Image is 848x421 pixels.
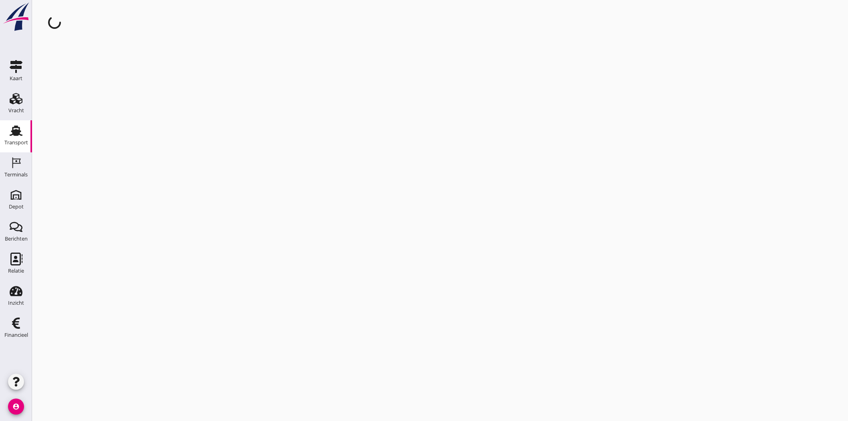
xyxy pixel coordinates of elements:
div: Financieel [4,332,28,338]
div: Kaart [10,76,22,81]
div: Berichten [5,236,28,241]
div: Relatie [8,268,24,273]
img: logo-small.a267ee39.svg [2,2,30,32]
div: Inzicht [8,300,24,306]
div: Terminals [4,172,28,177]
div: Depot [9,204,24,209]
div: Vracht [8,108,24,113]
div: Transport [4,140,28,145]
i: account_circle [8,399,24,415]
